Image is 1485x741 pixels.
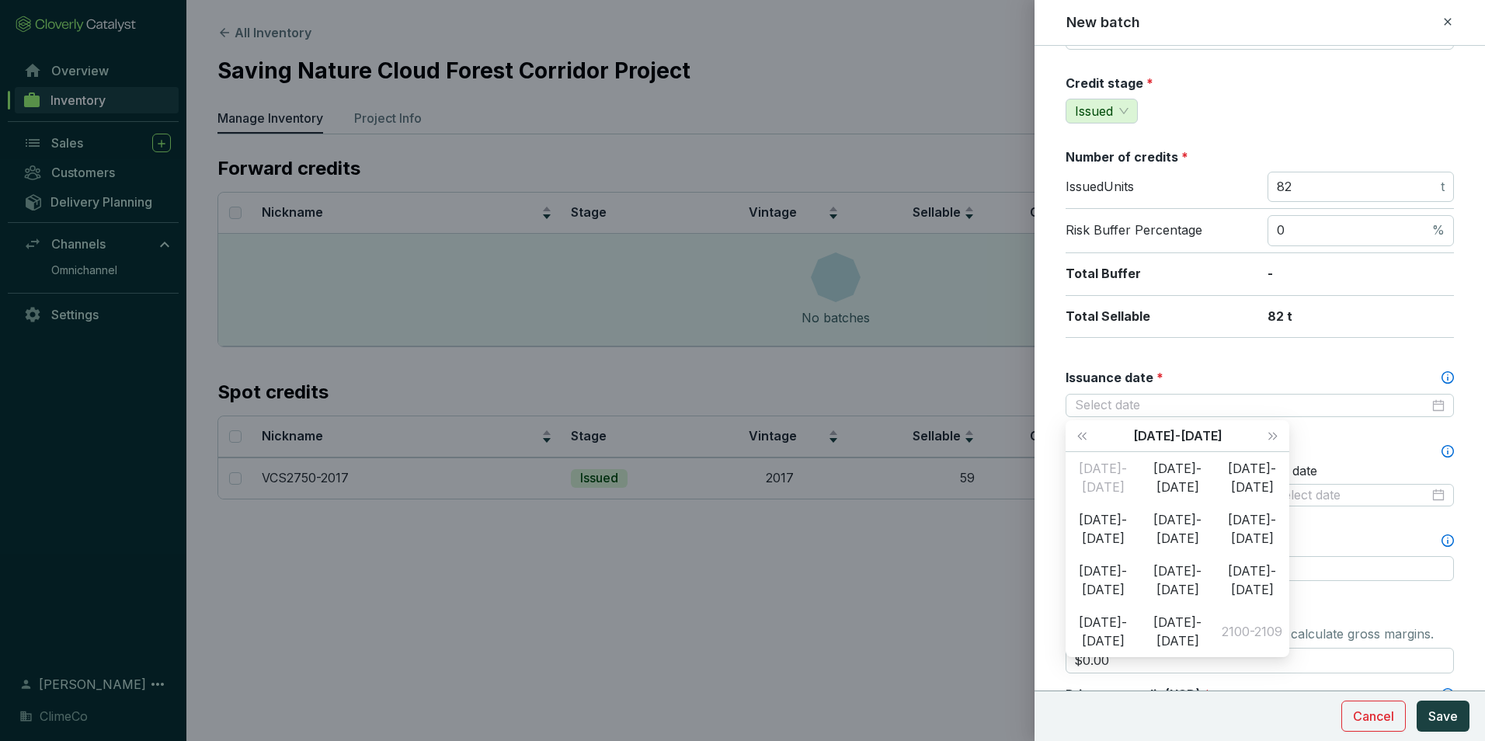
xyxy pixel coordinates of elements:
div: [DATE]-[DATE] [1066,562,1140,580]
div: [DATE]-[DATE] [1215,459,1289,478]
p: - [1268,266,1454,283]
span: t [1441,179,1445,196]
label: Issuance date [1066,369,1163,386]
span: Issued [1075,103,1113,119]
p: 82 t [1268,308,1454,325]
input: Select date [1275,487,1429,504]
p: End date [1266,463,1454,480]
h2: New batch [1066,12,1140,33]
button: Last year (Control + left) [1072,420,1092,451]
input: Enter cost [1066,648,1454,674]
button: Next year (Control + right) [1263,420,1283,451]
div: [DATE]-[DATE] [1215,562,1289,580]
div: [DATE]-[DATE] [1140,613,1215,631]
div: [DATE]-[DATE] [1140,510,1215,529]
span: Price per credit (USD) [1066,687,1201,702]
p: Issued Units [1066,179,1252,196]
div: [DATE]-[DATE] [1066,459,1140,478]
div: [DATE]-[DATE] [1092,420,1264,451]
input: Select date [1075,397,1429,414]
p: Total Buffer [1066,266,1252,283]
span: Save [1428,707,1458,725]
div: [DATE]-[DATE] [1140,562,1215,580]
span: % [1432,222,1445,239]
div: 2100-2109 [1219,622,1285,641]
p: Total Sellable [1066,308,1252,325]
button: Save [1417,701,1469,732]
label: Credit stage [1066,75,1153,92]
span: Cancel [1353,707,1394,725]
div: [DATE]-[DATE] [1140,459,1215,478]
div: [DATE]-[DATE] [1066,613,1140,631]
button: Cancel [1341,701,1406,732]
div: [DATE]-[DATE] [1066,510,1140,529]
div: [DATE]-[DATE] [1215,510,1289,529]
label: Number of credits [1066,148,1188,165]
p: Risk Buffer Percentage [1066,222,1252,239]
